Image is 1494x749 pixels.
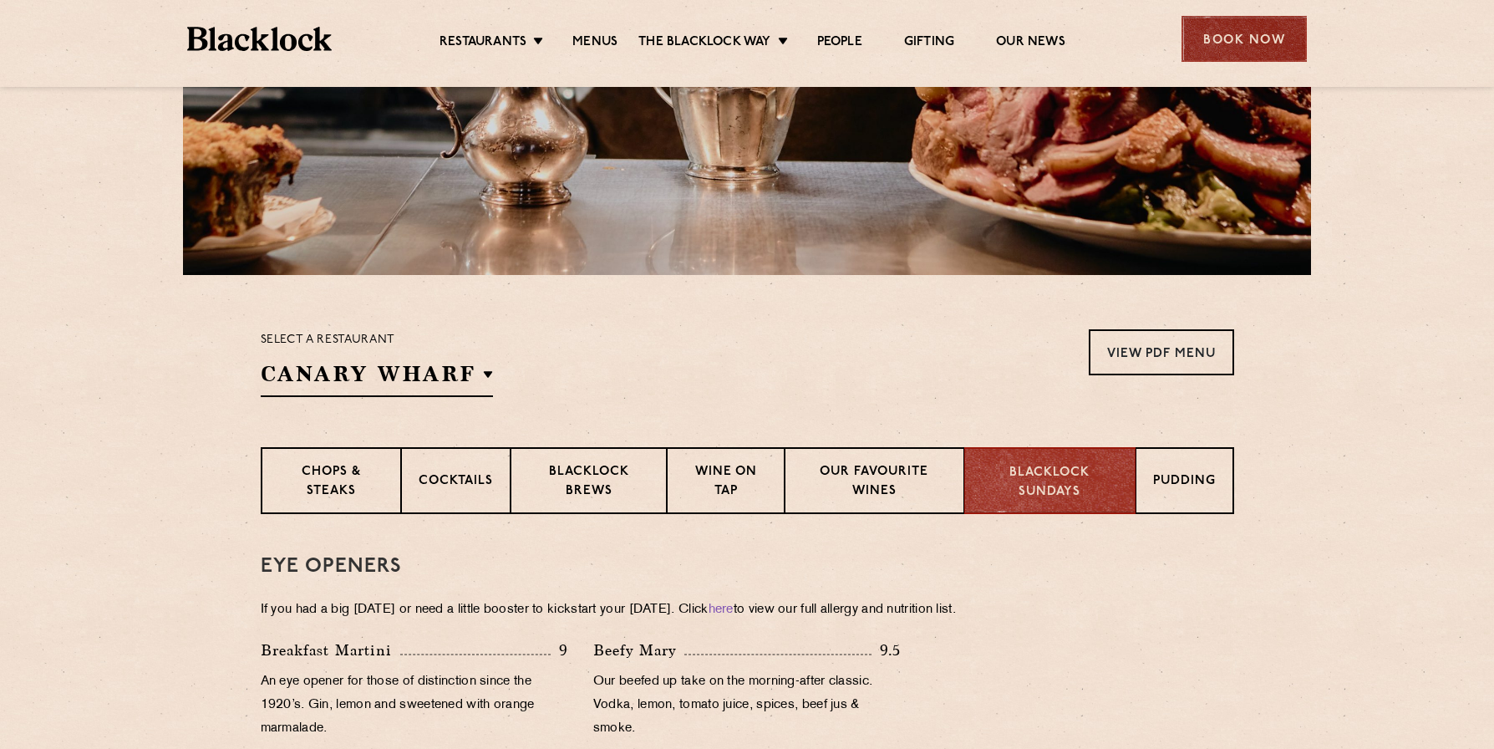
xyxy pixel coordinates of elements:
a: here [709,604,734,616]
p: Cocktails [419,472,493,493]
p: Pudding [1153,472,1216,493]
div: Book Now [1181,16,1307,62]
p: Chops & Steaks [279,463,384,502]
p: Our beefed up take on the morning-after classic. Vodka, lemon, tomato juice, spices, beef jus & s... [593,670,901,741]
p: If you had a big [DATE] or need a little booster to kickstart your [DATE]. Click to view our full... [261,599,1234,622]
p: Our favourite wines [802,463,947,502]
p: Select a restaurant [261,329,493,351]
h3: Eye openers [261,556,1234,578]
a: Our News [996,34,1065,53]
a: People [817,34,862,53]
p: Beefy Mary [593,639,684,662]
a: The Blacklock Way [638,34,770,53]
p: An eye opener for those of distinction since the 1920’s. Gin, lemon and sweetened with orange mar... [261,670,568,741]
a: View PDF Menu [1089,329,1234,375]
p: Wine on Tap [684,463,766,502]
img: BL_Textured_Logo-footer-cropped.svg [187,27,332,51]
p: 9 [551,639,568,661]
a: Menus [572,34,617,53]
p: Blacklock Brews [528,463,650,502]
p: Breakfast Martini [261,639,400,662]
h2: Canary Wharf [261,359,493,397]
p: Blacklock Sundays [982,464,1117,502]
p: 9.5 [871,639,902,661]
a: Gifting [904,34,954,53]
a: Restaurants [440,34,526,53]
